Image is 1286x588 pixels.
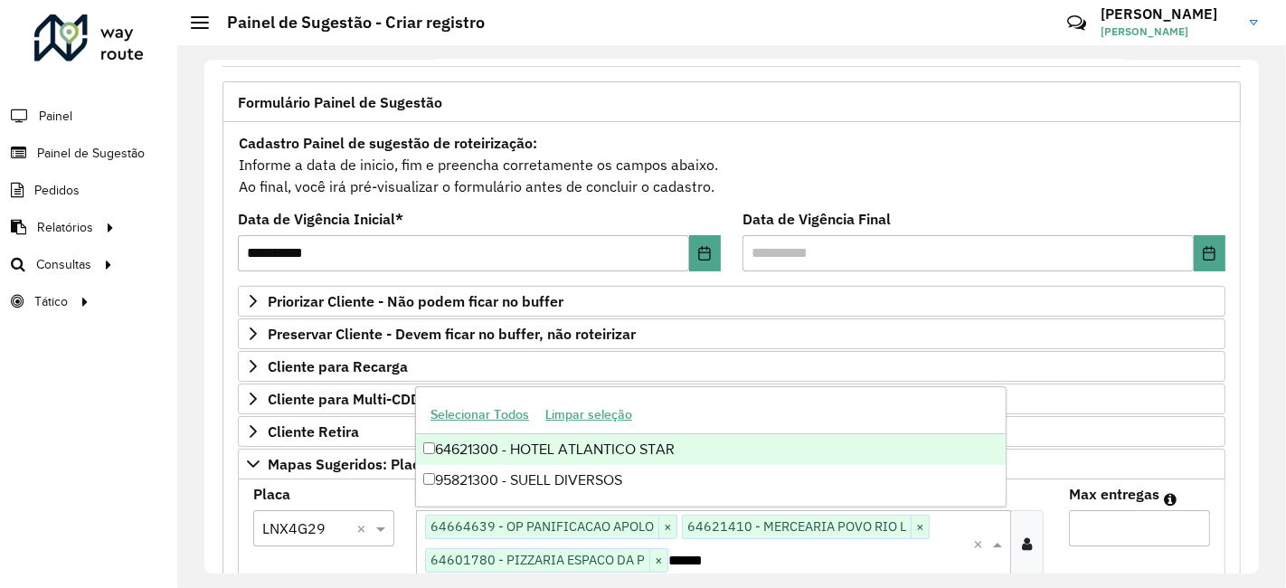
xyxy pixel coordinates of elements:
span: × [911,517,929,538]
span: Relatórios [37,218,93,237]
label: Max entregas [1069,483,1159,505]
span: Clear all [973,533,988,555]
label: Data de Vigência Inicial [238,208,403,230]
button: Choose Date [1194,235,1225,271]
span: Cliente para Multi-CDD/Internalização [268,392,523,406]
span: Cliente Retira [268,424,359,439]
em: Máximo de clientes que serão colocados na mesma rota com os clientes informados [1164,492,1177,507]
ng-dropdown-panel: Options list [415,386,1007,507]
h2: Painel de Sugestão - Criar registro [209,13,485,33]
a: Cliente para Multi-CDD/Internalização [238,384,1225,414]
a: Cliente Retira [238,416,1225,447]
div: Informe a data de inicio, fim e preencha corretamente os campos abaixo. Ao final, você irá pré-vi... [238,131,1225,198]
a: Cliente para Recarga [238,351,1225,382]
div: 64621300 - HOTEL ATLANTICO STAR [416,434,1006,465]
a: Mapas Sugeridos: Placa-Cliente [238,449,1225,479]
div: 95821300 - SUELL DIVERSOS [416,465,1006,496]
button: Selecionar Todos [422,401,537,429]
span: 64621410 - MERCEARIA POVO RIO L [683,516,911,537]
a: Contato Rápido [1057,4,1096,43]
span: 64601780 - PIZZARIA ESPACO DA P [426,549,649,571]
span: Mapas Sugeridos: Placa-Cliente [268,457,480,471]
button: Limpar seleção [537,401,640,429]
span: × [649,550,667,572]
span: 64664639 - OP PANIFICACAO APOLO [426,516,658,537]
button: Choose Date [689,235,721,271]
span: Formulário Painel de Sugestão [238,95,442,109]
span: Cliente para Recarga [268,359,408,374]
span: × [658,517,676,538]
strong: Cadastro Painel de sugestão de roteirização: [239,134,537,152]
span: Painel de Sugestão [37,144,145,163]
a: Preservar Cliente - Devem ficar no buffer, não roteirizar [238,318,1225,349]
h3: [PERSON_NAME] [1101,5,1236,23]
span: Tático [34,292,68,311]
span: Pedidos [34,181,80,200]
span: Consultas [36,255,91,274]
a: Priorizar Cliente - Não podem ficar no buffer [238,286,1225,317]
span: Priorizar Cliente - Não podem ficar no buffer [268,294,563,308]
label: Placa [253,483,290,505]
span: Painel [39,107,72,126]
span: Clear all [356,517,372,539]
span: [PERSON_NAME] [1101,24,1236,40]
span: Preservar Cliente - Devem ficar no buffer, não roteirizar [268,327,636,341]
label: Data de Vigência Final [742,208,891,230]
